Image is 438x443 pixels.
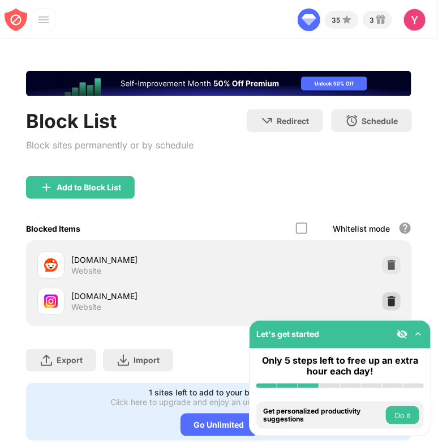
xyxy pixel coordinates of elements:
iframe: Banner [26,71,411,96]
div: Redirect [277,116,310,126]
div: Block sites permanently or by schedule [26,137,194,154]
div: [DOMAIN_NAME] [71,290,219,302]
div: Block List [26,109,194,133]
img: reward-small.svg [374,13,388,27]
div: Click here to upgrade and enjoy an unlimited block list. [111,397,314,407]
div: Add to Block List [57,183,121,192]
div: 35 [332,16,340,24]
div: Import [134,355,160,365]
img: favicons [44,258,58,272]
div: Schedule [362,116,398,126]
img: points-small.svg [340,13,354,27]
div: Let's get started [256,329,319,339]
img: favicons [44,295,58,308]
img: omni-setup-toggle.svg [413,329,424,340]
img: diamond-go-unlimited.svg [298,8,320,31]
img: eye-not-visible.svg [397,329,408,340]
div: Website [71,266,101,276]
div: Whitelist mode [333,224,390,233]
div: Go Unlimited [181,414,258,436]
div: 1 sites left to add to your block list. [149,387,282,397]
div: Website [71,302,101,312]
img: ACg8ocK2L1_TYnK71dKjivWszoO9BkBUTqS2JYF6ctqYCuFdO42aCT4=s96-c [403,8,426,31]
div: [DOMAIN_NAME] [71,254,219,266]
div: 3 [370,16,374,24]
button: Do it [386,406,419,424]
div: Export [57,355,83,365]
img: blocksite-icon-red.svg [5,8,27,31]
div: Get personalized productivity suggestions [263,407,383,424]
div: Blocked Items [26,224,80,233]
div: Only 5 steps left to free up an extra hour each day! [256,355,424,377]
